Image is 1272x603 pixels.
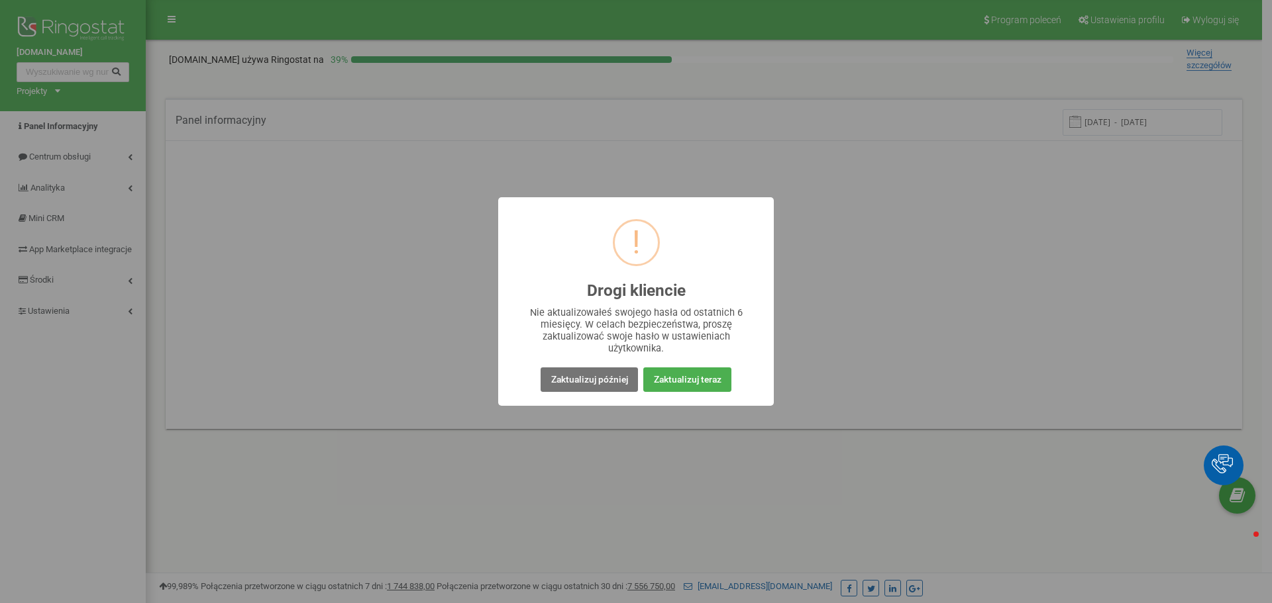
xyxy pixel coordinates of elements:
[632,221,641,264] div: !
[541,367,637,392] button: Zaktualizuj później
[525,306,748,354] div: Nie aktualizowałeś swojego hasła od ostatnich 6 miesięcy. W celach bezpieczeństwa, proszę zaktual...
[643,367,731,392] button: Zaktualizuj teraz
[1227,528,1259,560] iframe: Intercom live chat
[587,282,686,300] h2: Drogi kliencie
